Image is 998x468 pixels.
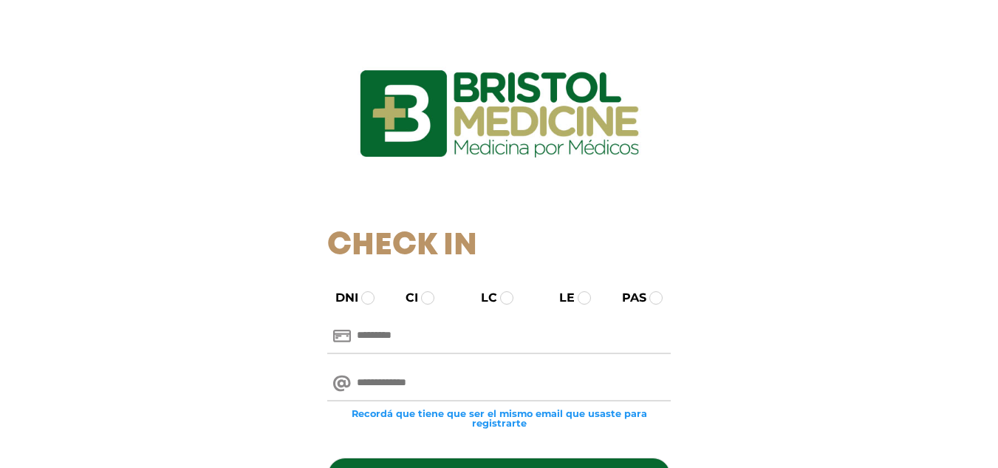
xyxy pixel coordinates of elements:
label: LE [546,289,575,307]
img: logo_ingresarbristol.jpg [300,18,699,210]
label: DNI [322,289,358,307]
label: LC [468,289,497,307]
label: CI [392,289,418,307]
label: PAS [609,289,646,307]
h1: Check In [327,228,671,265]
small: Recordá que tiene que ser el mismo email que usaste para registrarte [327,409,671,428]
